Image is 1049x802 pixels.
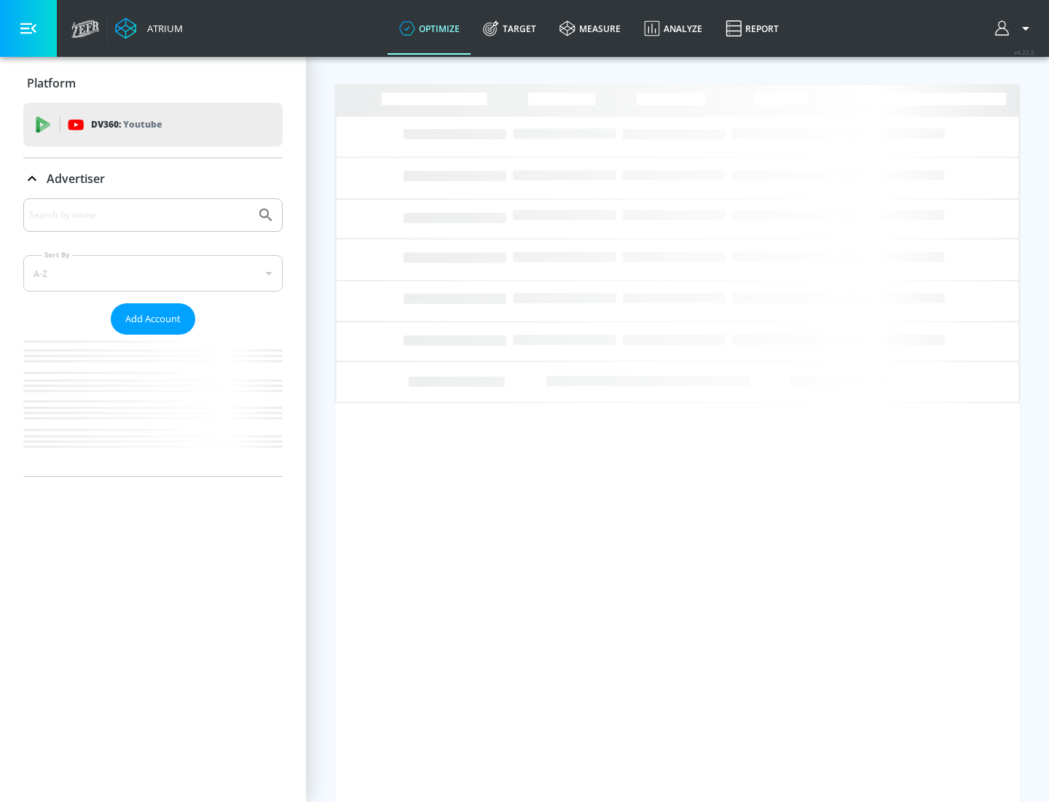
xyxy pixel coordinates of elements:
p: Youtube [123,117,162,132]
p: Advertiser [47,171,105,187]
p: DV360: [91,117,162,133]
a: Target [471,2,548,55]
label: Sort By [42,250,73,260]
a: optimize [388,2,471,55]
a: Report [714,2,790,55]
div: Atrium [141,22,183,35]
div: Advertiser [23,198,283,476]
a: measure [548,2,632,55]
div: DV360: Youtube [23,103,283,147]
span: v 4.22.2 [1014,48,1034,56]
button: Add Account [111,303,195,335]
p: Platform [27,75,76,91]
a: Analyze [632,2,714,55]
input: Search by name [29,206,250,225]
div: Advertiser [23,158,283,199]
a: Atrium [115,17,183,39]
nav: list of Advertiser [23,335,283,476]
span: Add Account [125,311,181,327]
div: A-Z [23,255,283,292]
div: Platform [23,63,283,104]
